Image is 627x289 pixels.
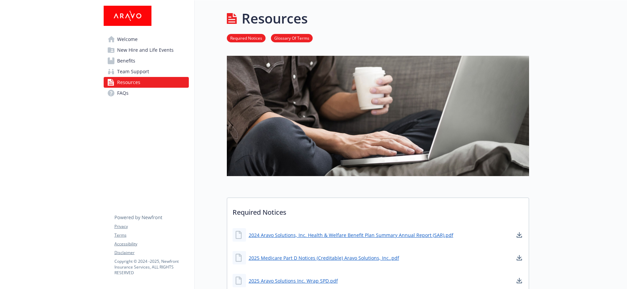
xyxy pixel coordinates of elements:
p: Copyright © 2024 - 2025 , Newfront Insurance Services, ALL RIGHTS RESERVED [114,258,188,276]
a: Required Notices [227,35,266,41]
span: New Hire and Life Events [117,45,174,55]
a: Disclaimer [114,250,188,256]
a: FAQs [104,88,189,98]
span: Resources [117,77,140,88]
a: Accessibility [114,241,188,247]
a: download document [515,277,523,285]
a: Team Support [104,66,189,77]
a: 2025 Aravo Solutions Inc. Wrap SPD.pdf [249,277,338,284]
a: Benefits [104,55,189,66]
p: Required Notices [227,198,529,223]
img: resources page banner [227,56,529,176]
a: New Hire and Life Events [104,45,189,55]
a: Resources [104,77,189,88]
span: Benefits [117,55,135,66]
span: Team Support [117,66,149,77]
a: download document [515,231,523,239]
a: Welcome [104,34,189,45]
span: Welcome [117,34,138,45]
a: Glossary Of Terms [271,35,313,41]
span: FAQs [117,88,129,98]
a: 2024 Aravo Solutions, Inc. Health & Welfare Benefit Plan Summary Annual Report (SAR).pdf [249,232,453,239]
h1: Resources [242,8,308,29]
a: download document [515,254,523,262]
a: Privacy [114,223,188,230]
a: Terms [114,232,188,238]
a: 2025 Medicare Part D Notices (Creditable) Aravo Solutions, Inc..pdf [249,254,399,261]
